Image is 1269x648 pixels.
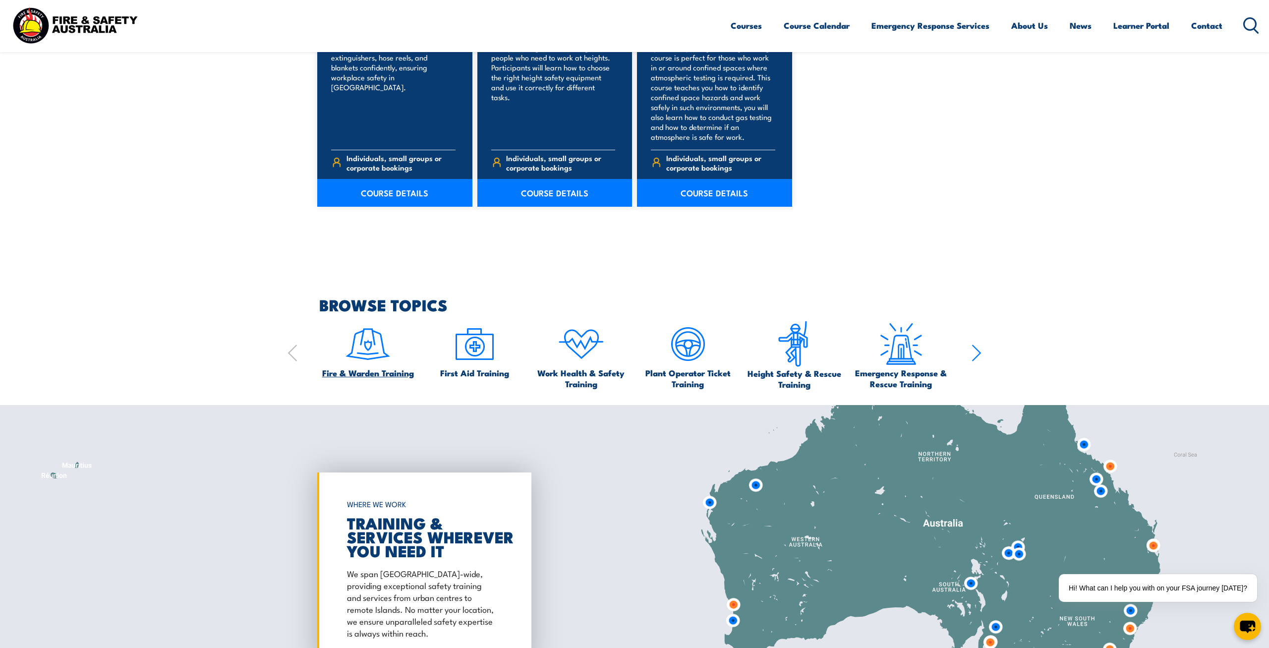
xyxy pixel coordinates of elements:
span: Fire & Warden Training [322,367,414,378]
a: News [1070,12,1092,39]
h2: TRAINING & SERVICES WHEREVER YOU NEED IT [347,516,497,557]
div: Hi! What can I help you with on your FSA journey [DATE]? [1059,574,1257,602]
img: Emergency Response Icon [878,321,924,367]
p: We span [GEOGRAPHIC_DATA]-wide, providing exceptional safety training and services from urban cen... [347,567,497,639]
a: Learner Portal [1113,12,1169,39]
a: Work Health & Safety Training [532,321,630,389]
a: Height Safety & Rescue Training [746,321,843,390]
img: icon-5 [665,321,711,367]
p: Our nationally accredited confined space entry and gas testing training course is perfect for tho... [651,33,775,142]
h6: WHERE WE WORK [347,495,497,513]
h2: BROWSE TOPICS [319,297,981,311]
a: First Aid Training [440,321,509,378]
span: Individuals, small groups or corporate bookings [346,153,456,172]
img: icon-1 [345,321,391,367]
span: Plant Operator Ticket Training [639,367,736,389]
a: COURSE DETAILS [317,179,472,207]
span: Height Safety & Rescue Training [746,368,843,390]
a: COURSE DETAILS [477,179,633,207]
a: Plant Operator Ticket Training [639,321,736,389]
button: chat-button [1234,613,1261,640]
img: icon-4 [558,321,604,367]
span: Work Health & Safety Training [532,367,630,389]
span: Individuals, small groups or corporate bookings [666,153,775,172]
a: Contact [1191,12,1222,39]
a: Emergency Response Services [871,12,989,39]
p: Our nationally accredited height safety training course is designed for people who need to work a... [491,33,616,142]
img: icon-6 [771,321,818,368]
span: Individuals, small groups or corporate bookings [506,153,615,172]
a: About Us [1011,12,1048,39]
a: Courses [731,12,762,39]
a: Fire & Warden Training [322,321,414,378]
p: Train your team in essential fire safety. Learn to use fire extinguishers, hose reels, and blanke... [331,33,456,142]
span: Emergency Response & Rescue Training [853,367,950,389]
img: icon-2 [451,321,498,367]
a: Emergency Response & Rescue Training [853,321,950,389]
a: Course Calendar [784,12,850,39]
a: COURSE DETAILS [637,179,792,207]
span: First Aid Training [440,367,509,378]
